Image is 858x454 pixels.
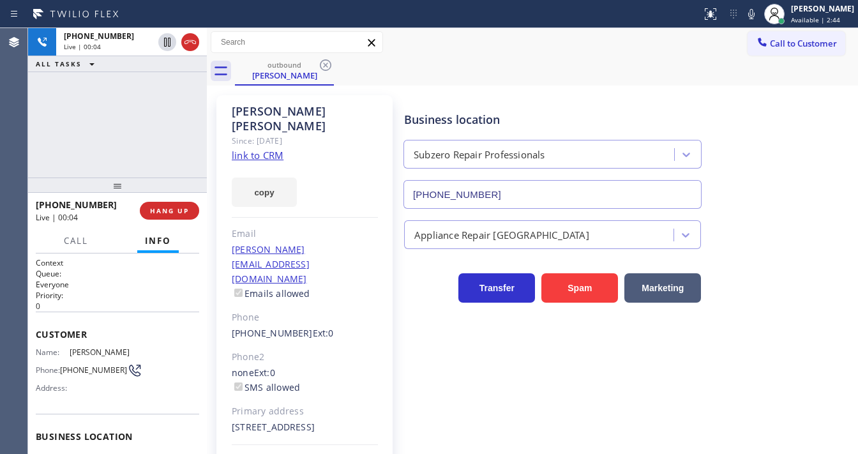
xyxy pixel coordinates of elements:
p: Everyone [36,279,199,290]
button: Hold Customer [158,33,176,51]
div: Primary address [232,404,378,419]
a: [PERSON_NAME][EMAIL_ADDRESS][DOMAIN_NAME] [232,243,310,285]
button: copy [232,178,297,207]
label: SMS allowed [232,381,300,393]
button: Transfer [458,273,535,303]
button: Call [56,229,96,253]
div: Subzero Repair Professionals [414,148,545,162]
button: Call to Customer [748,31,845,56]
span: Business location [36,430,199,443]
p: 0 [36,301,199,312]
span: [PERSON_NAME] [70,347,133,357]
span: Customer [36,328,199,340]
a: [PHONE_NUMBER] [232,327,313,339]
div: Since: [DATE] [232,133,378,148]
div: Phone2 [232,350,378,365]
input: SMS allowed [234,382,243,391]
button: HANG UP [140,202,199,220]
div: [PERSON_NAME] [236,70,333,81]
input: Phone Number [403,180,702,209]
span: Address: [36,383,70,393]
span: Call to Customer [770,38,837,49]
div: [PERSON_NAME] [791,3,854,14]
a: link to CRM [232,149,283,162]
span: Available | 2:44 [791,15,840,24]
div: Email [232,227,378,241]
div: [STREET_ADDRESS] [232,420,378,435]
button: Info [137,229,179,253]
button: ALL TASKS [28,56,107,72]
div: outbound [236,60,333,70]
div: [PERSON_NAME] [PERSON_NAME] [232,104,378,133]
span: Name: [36,347,70,357]
button: Marketing [624,273,701,303]
span: [PHONE_NUMBER] [60,365,127,375]
div: Appliance Repair [GEOGRAPHIC_DATA] [414,227,589,242]
div: Phone [232,310,378,325]
span: [PHONE_NUMBER] [36,199,117,211]
span: Live | 00:04 [36,212,78,223]
span: Call [64,235,88,246]
div: none [232,366,378,395]
span: Ext: 0 [254,367,275,379]
button: Spam [541,273,618,303]
button: Mute [742,5,760,23]
div: Ron Sylvia [236,57,333,84]
span: Live | 00:04 [64,42,101,51]
input: Emails allowed [234,289,243,297]
button: Hang up [181,33,199,51]
span: [PHONE_NUMBER] [64,31,134,42]
h1: Context [36,257,199,268]
input: Search [211,32,382,52]
span: Phone: [36,365,60,375]
span: Ext: 0 [313,327,334,339]
h2: Priority: [36,290,199,301]
span: ALL TASKS [36,59,82,68]
span: Info [145,235,171,246]
label: Emails allowed [232,287,310,299]
span: HANG UP [150,206,189,215]
h2: Queue: [36,268,199,279]
div: Business location [404,111,701,128]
